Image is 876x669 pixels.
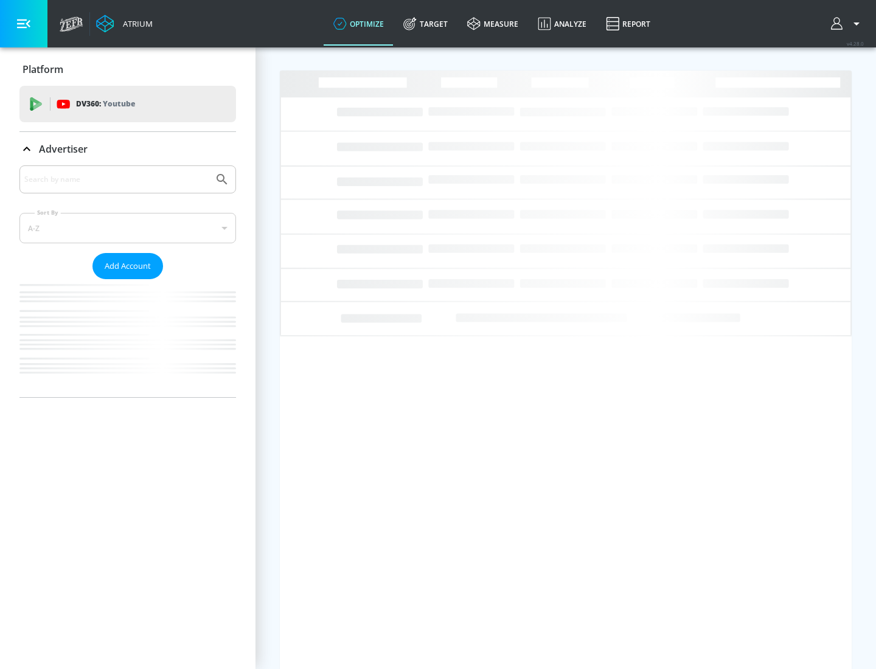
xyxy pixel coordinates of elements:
a: Target [394,2,457,46]
button: Add Account [92,253,163,279]
p: DV360: [76,97,135,111]
p: Advertiser [39,142,88,156]
span: v 4.28.0 [847,40,864,47]
a: Analyze [528,2,596,46]
span: Add Account [105,259,151,273]
label: Sort By [35,209,61,217]
a: measure [457,2,528,46]
div: Advertiser [19,165,236,397]
a: Report [596,2,660,46]
nav: list of Advertiser [19,279,236,397]
p: Platform [23,63,63,76]
div: DV360: Youtube [19,86,236,122]
div: Platform [19,52,236,86]
div: Atrium [118,18,153,29]
input: Search by name [24,172,209,187]
div: Advertiser [19,132,236,166]
div: A-Z [19,213,236,243]
a: optimize [324,2,394,46]
a: Atrium [96,15,153,33]
p: Youtube [103,97,135,110]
